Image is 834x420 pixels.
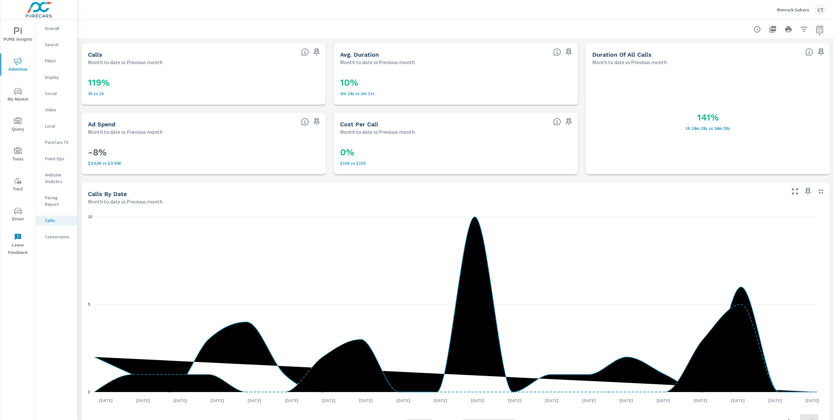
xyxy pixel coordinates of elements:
[2,117,34,133] span: Query
[88,58,163,66] p: Month to date vs Previous month
[503,397,526,404] p: [DATE]
[36,121,77,131] div: Local
[88,147,319,158] h3: -8%
[615,397,638,404] p: [DATE]
[36,216,77,225] div: Calls
[45,155,72,162] p: Fixed Ops
[311,47,322,57] span: Save this to your personalized report
[45,194,72,207] p: Pacing Report
[88,128,163,136] p: Month to date vs Previous month
[777,7,809,13] p: Rimrock Subaru
[36,40,77,49] div: Search
[94,397,117,404] p: [DATE]
[169,397,192,404] p: [DATE]
[2,27,34,43] span: PURE Insights
[2,147,34,163] span: Tools
[814,4,826,16] div: CT
[816,186,826,197] button: Minimize Widget
[88,161,319,166] p: $3,620 vs $3,928
[132,397,154,404] p: [DATE]
[45,41,72,48] p: Search
[36,56,77,66] div: PMAX
[206,397,229,404] p: [DATE]
[766,23,779,36] button: "Export Report to PDF"
[392,397,415,404] p: [DATE]
[553,118,561,126] span: PureCars Ad Spend/Calls.
[813,23,826,36] button: Select Date Range
[243,397,266,404] p: [DATE]
[36,193,77,209] div: Pacing Report
[88,121,115,128] h5: Ad Spend
[816,47,826,57] span: Save this to your personalized report
[88,51,102,58] h5: Calls
[340,91,571,96] p: 2m 24s vs 2m 11s
[340,128,415,136] p: Month to date vs Previous month
[540,397,563,404] p: [DATE]
[782,23,795,36] button: Print Report
[340,121,378,128] h5: Cost Per Call
[340,58,415,66] p: Month to date vs Previous month
[45,217,72,224] p: Calls
[798,23,811,36] button: Apply Filters
[2,233,34,257] span: Leave Feedback
[354,397,377,404] p: [DATE]
[45,139,72,146] p: PureCars TV
[36,89,77,98] div: Social
[301,48,309,56] span: Total number of calls.
[466,397,489,404] p: [DATE]
[45,233,72,240] p: Conversions
[45,106,72,113] p: Video
[88,390,90,394] text: 0
[88,190,127,197] h5: Calls By Date
[36,23,77,33] div: Overall
[790,186,800,197] button: Make Fullscreen
[0,20,36,259] div: nav menu
[36,154,77,163] div: Fixed Ops
[726,397,749,404] p: [DATE]
[429,397,452,404] p: [DATE]
[340,161,571,166] p: $103 vs $103
[45,123,72,129] p: Local
[36,137,77,147] div: PureCars TV
[2,207,34,223] span: Driver
[280,397,303,404] p: [DATE]
[88,215,93,219] text: 10
[88,198,163,205] p: Month to date vs Previous month
[801,397,824,404] p: [DATE]
[311,117,322,127] span: Save this to your personalized report
[45,90,72,97] p: Social
[88,91,319,96] p: 35 vs 16
[45,74,72,80] p: Display
[88,77,319,88] h3: 119%
[36,232,77,242] div: Conversions
[2,87,34,103] span: My Market
[340,147,571,158] h3: 0%
[564,47,574,57] span: Save this to your personalized report
[88,302,90,307] text: 5
[317,397,340,404] p: [DATE]
[803,186,813,197] span: Save this to your personalized report
[652,397,675,404] p: [DATE]
[592,112,824,123] h3: 141%
[689,397,712,404] p: [DATE]
[2,177,34,193] span: Tier2
[45,25,72,32] p: Overall
[301,118,309,126] span: Sum of PureCars Ad Spend.
[805,48,813,56] span: The Total Duration of all calls.
[592,51,652,58] h5: Duration of all Calls
[553,48,561,56] span: Average Duration of each call.
[564,117,574,127] span: Save this to your personalized report
[578,397,600,404] p: [DATE]
[592,126,824,131] p: 1h 24m 28s vs 34m 59s
[340,77,571,88] h3: 10%
[36,72,77,82] div: Display
[2,57,34,73] span: Advertise
[764,397,786,404] p: [DATE]
[340,51,379,58] h5: Avg. Duration
[36,105,77,115] div: Video
[36,170,77,186] div: Website Analytics
[592,58,667,66] p: Month to date vs Previous month
[45,58,72,64] p: PMAX
[45,172,72,185] p: Website Analytics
